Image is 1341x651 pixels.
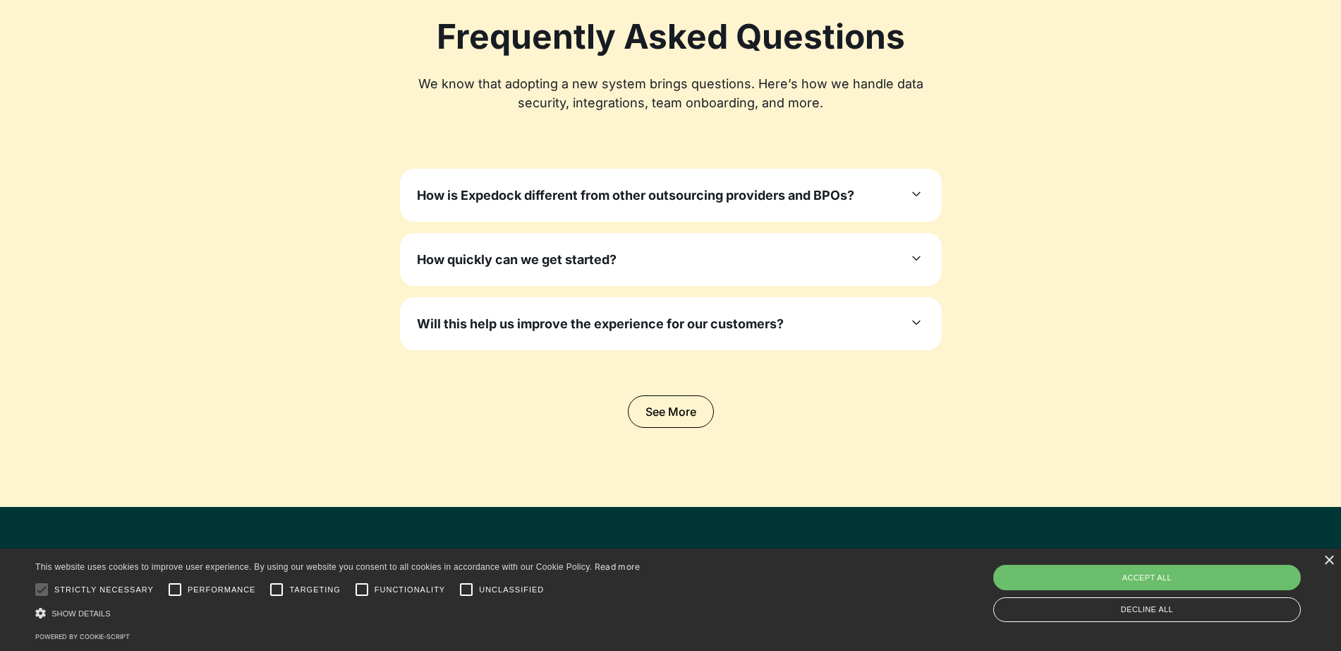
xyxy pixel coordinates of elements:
span: Targeting [289,584,340,596]
span: Strictly necessary [54,584,154,596]
h3: How is Expedock different from other outsourcing providers and BPOs? [417,186,854,205]
span: Performance [188,584,256,596]
span: Unclassified [479,584,544,596]
div: Accept all [993,565,1301,590]
a: Read more [595,561,641,572]
span: Functionality [375,584,445,596]
span: This website uses cookies to improve user experience. By using our website you consent to all coo... [35,562,592,572]
span: Show details [51,609,111,618]
a: Powered by cookie-script [35,633,130,640]
div: We know that adopting a new system brings questions. Here’s how we handle data security, integrat... [400,74,942,112]
h3: How quickly can we get started? [417,250,617,269]
div: Decline all [993,597,1301,622]
iframe: Chat Widget [1106,498,1341,651]
h3: Will this help us improve the experience for our customers? [417,314,784,333]
div: Show details [35,606,641,621]
a: See More [628,395,714,428]
div: Frequently Asked Questions [400,16,942,57]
